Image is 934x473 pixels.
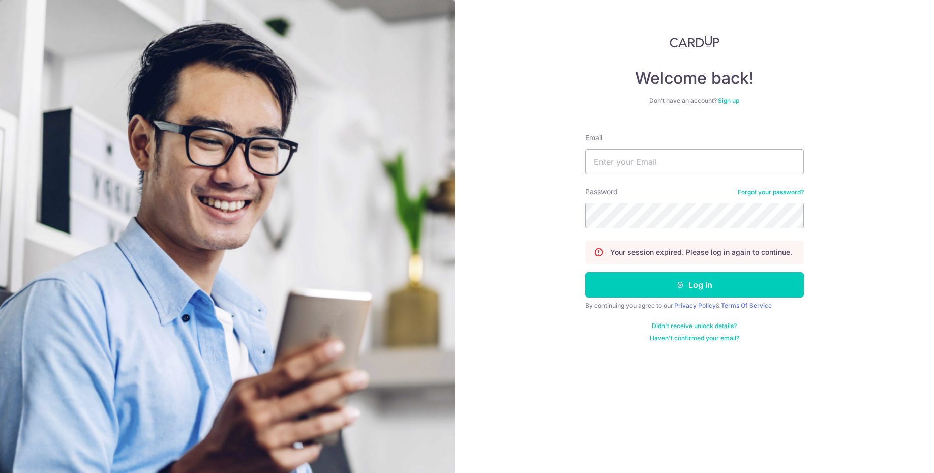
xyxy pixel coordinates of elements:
[650,334,739,342] a: Haven't confirmed your email?
[585,187,618,197] label: Password
[721,302,772,309] a: Terms Of Service
[585,149,804,174] input: Enter your Email
[585,97,804,105] div: Don’t have an account?
[674,302,716,309] a: Privacy Policy
[585,68,804,88] h4: Welcome back!
[670,36,719,48] img: CardUp Logo
[718,97,739,104] a: Sign up
[610,247,792,257] p: Your session expired. Please log in again to continue.
[738,188,804,196] a: Forgot your password?
[652,322,737,330] a: Didn't receive unlock details?
[585,302,804,310] div: By continuing you agree to our &
[585,272,804,298] button: Log in
[585,133,602,143] label: Email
